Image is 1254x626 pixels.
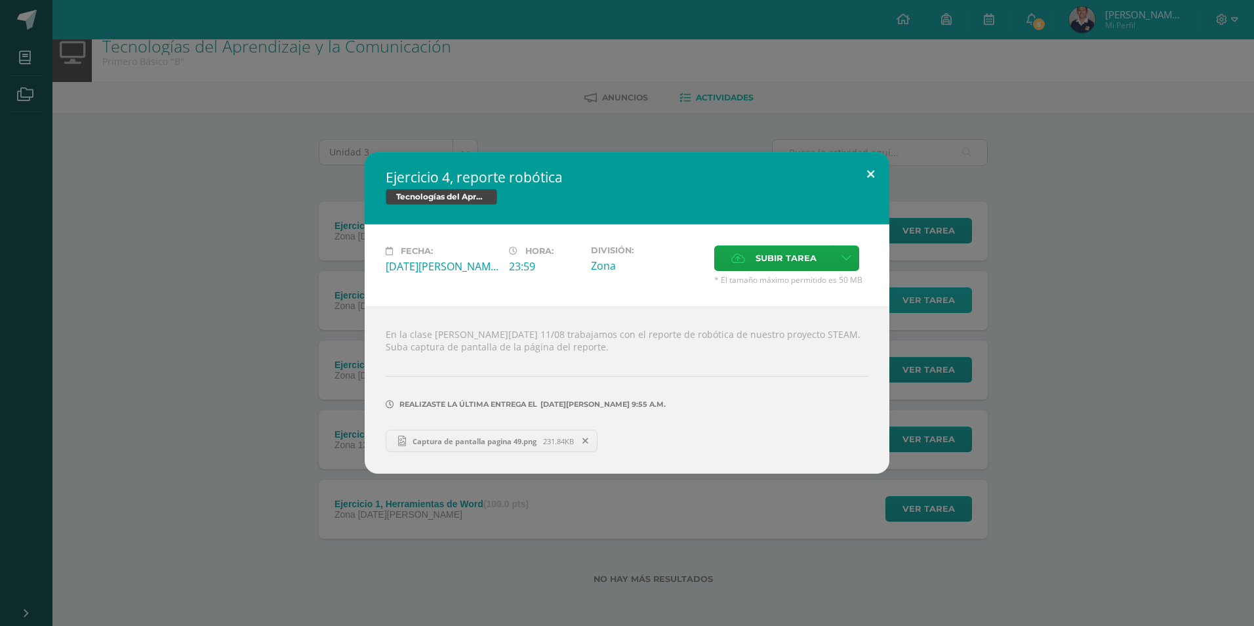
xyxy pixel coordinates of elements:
[399,400,537,409] span: Realizaste la última entrega el
[852,152,889,197] button: Close (Esc)
[537,404,666,405] span: [DATE][PERSON_NAME] 9:55 a.m.
[575,434,597,448] span: Remover entrega
[386,430,597,452] a: Captura de pantalla pagina 49.png 231.84KB
[509,259,580,274] div: 23:59
[543,436,574,446] span: 231.84KB
[591,245,704,255] label: División:
[386,259,498,274] div: [DATE][PERSON_NAME]
[525,246,554,256] span: Hora:
[756,246,817,270] span: Subir tarea
[386,189,497,205] span: Tecnologías del Aprendizaje y la Comunicación
[591,259,704,273] div: Zona
[401,246,433,256] span: Fecha:
[365,306,889,474] div: En la clase [PERSON_NAME][DATE] 11/08 trabajamos con el reporte de robótica de nuestro proyecto S...
[406,436,543,446] span: Captura de pantalla pagina 49.png
[714,274,868,285] span: * El tamaño máximo permitido es 50 MB
[386,168,868,186] h2: Ejercicio 4, reporte robótica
